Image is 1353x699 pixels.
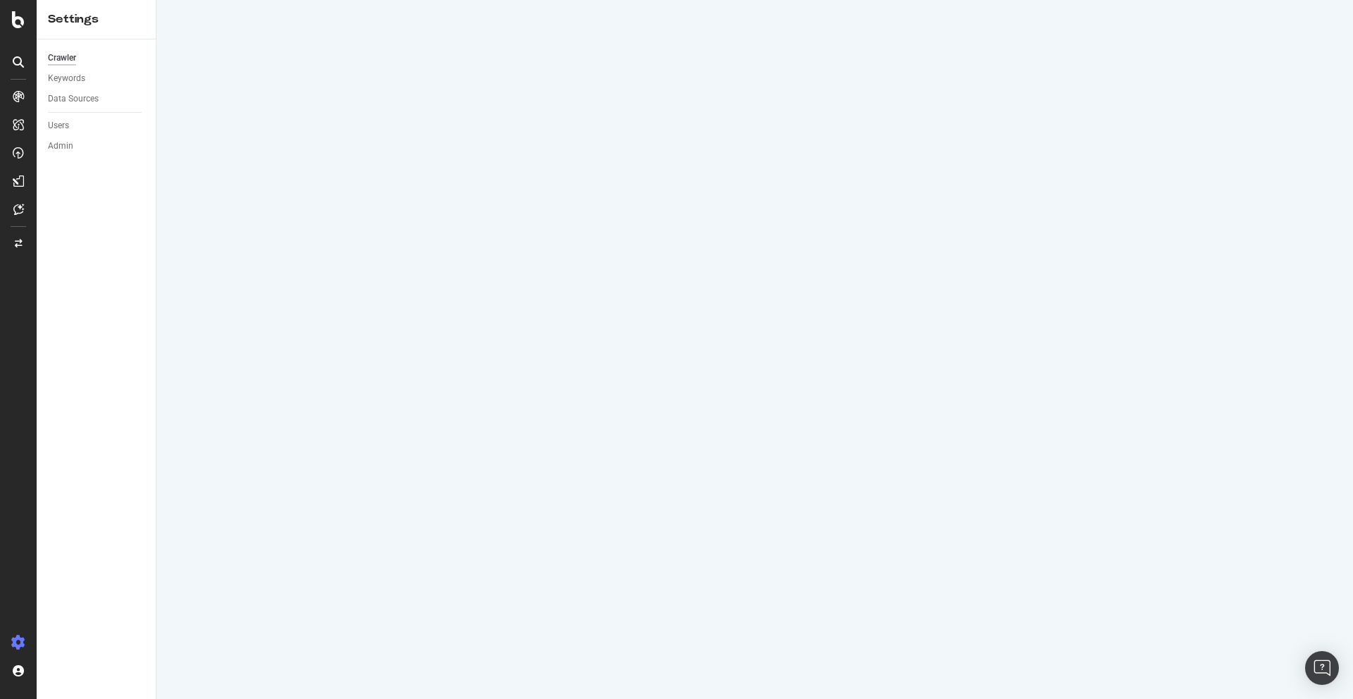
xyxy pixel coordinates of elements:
a: Crawler [48,51,146,66]
div: Open Intercom Messenger [1305,651,1339,685]
div: Crawler [48,51,76,66]
a: Keywords [48,71,146,86]
a: Admin [48,139,146,154]
div: Admin [48,139,73,154]
a: Data Sources [48,92,146,106]
a: Users [48,118,146,133]
div: Settings [48,11,144,27]
div: Users [48,118,69,133]
div: Data Sources [48,92,99,106]
div: Keywords [48,71,85,86]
